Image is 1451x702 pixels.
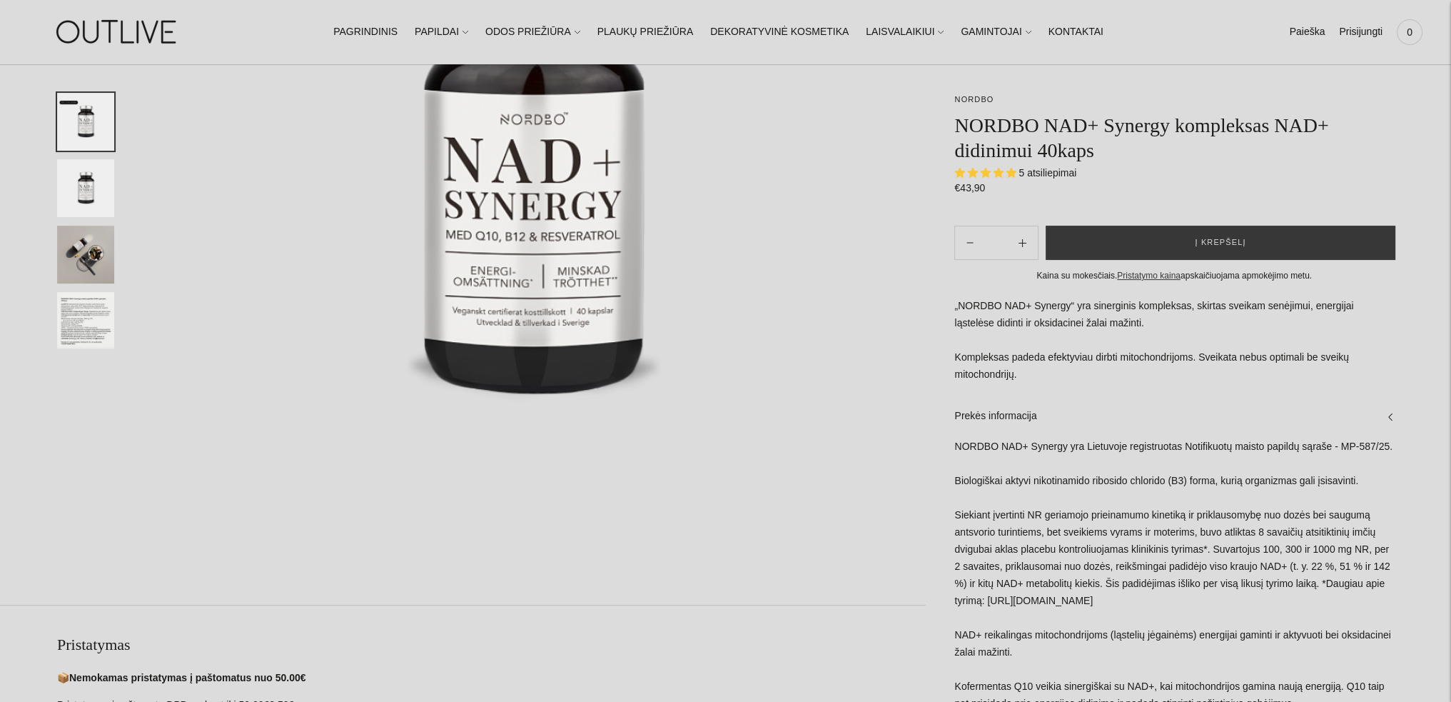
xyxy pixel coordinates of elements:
span: Į krepšelį [1195,236,1245,250]
p: „NORDBO NAD+ Synergy“ yra sinerginis kompleksas, skirtas sveikam senėjimui, energijai ląstelėse d... [954,298,1394,383]
span: 5 atsiliepimai [1018,167,1076,179]
strong: Nemokamas pristatymas į paštomatus nuo 50.00€ [69,672,305,683]
a: ODOS PRIEŽIŪRA [485,16,580,48]
span: €43,90 [954,182,985,194]
span: 5.00 stars [954,167,1018,179]
img: OUTLIVE [29,7,207,56]
a: Prisijungti [1339,16,1382,48]
a: GAMINTOJAI [961,16,1031,48]
h1: NORDBO NAD+ Synergy kompleksas NAD+ didinimui 40kaps [954,113,1394,163]
button: Translation missing: en.general.accessibility.image_thumbail [57,93,114,151]
a: DEKORATYVINĖ KOSMETIKA [710,16,849,48]
button: Translation missing: en.general.accessibility.image_thumbail [57,159,114,217]
a: NORDBO [954,95,994,104]
input: Product quantity [986,233,1007,254]
p: 📦 [57,670,926,687]
a: PAGRINDINIS [333,16,398,48]
button: Į krepšelį [1046,226,1395,260]
a: Paieška [1289,16,1325,48]
a: KONTAKTAI [1048,16,1103,48]
a: PLAUKŲ PRIEŽIŪRA [597,16,694,48]
a: 0 [1397,16,1422,48]
a: Prekės informacija [954,393,1394,439]
button: Subtract product quantity [1007,226,1038,260]
button: Translation missing: en.general.accessibility.image_thumbail [57,226,114,284]
span: 0 [1400,22,1420,42]
button: Translation missing: en.general.accessibility.image_thumbail [57,292,114,350]
button: Add product quantity [955,226,985,260]
div: Kaina su mokesčiais. apskaičiuojama apmokėjimo metu. [954,269,1394,284]
a: LAISVALAIKIUI [866,16,944,48]
a: Pristatymo kaina [1117,271,1180,281]
h2: Pristatymas [57,634,926,656]
a: PAPILDAI [415,16,468,48]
